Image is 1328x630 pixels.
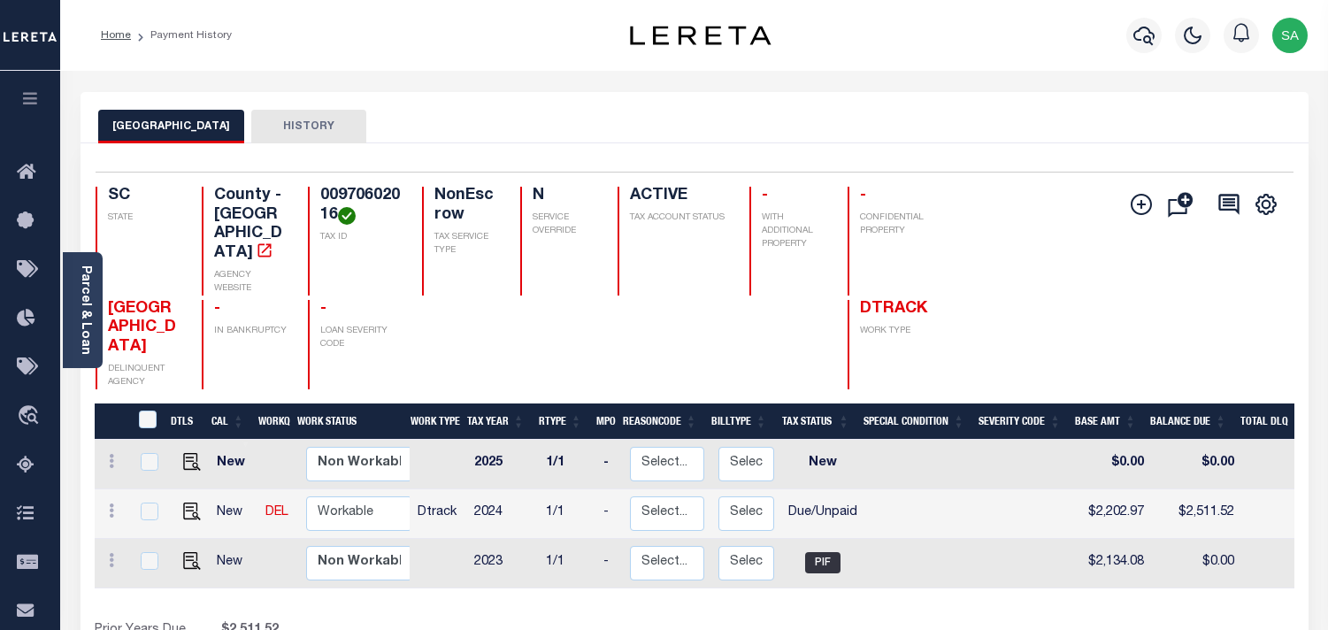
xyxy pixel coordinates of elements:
th: DTLS [164,403,204,440]
th: WorkQ [251,403,290,440]
td: New [781,440,864,489]
td: 1/1 [539,539,596,588]
span: PIF [805,552,841,573]
p: SERVICE OVERRIDE [533,211,596,238]
span: - [214,301,220,317]
p: STATE [108,211,180,225]
td: 2024 [467,489,539,539]
td: $2,202.97 [1076,489,1151,539]
td: 1/1 [539,440,596,489]
td: $0.00 [1151,539,1241,588]
span: [GEOGRAPHIC_DATA] [108,301,176,355]
th: Severity Code: activate to sort column ascending [971,403,1068,440]
td: Dtrack [411,489,467,539]
td: New [210,489,258,539]
span: - [320,301,326,317]
th: Special Condition: activate to sort column ascending [856,403,971,440]
td: $2,134.08 [1076,539,1151,588]
button: HISTORY [251,110,366,143]
td: $2,511.52 [1151,489,1241,539]
h4: N [533,187,596,206]
button: [GEOGRAPHIC_DATA] [98,110,244,143]
th: &nbsp;&nbsp;&nbsp;&nbsp;&nbsp;&nbsp;&nbsp;&nbsp;&nbsp;&nbsp; [95,403,128,440]
h4: NonEscrow [434,187,498,225]
h4: 00970602016 [320,187,402,225]
td: 2023 [467,539,539,588]
li: Payment History [131,27,232,43]
img: logo-dark.svg [630,26,771,45]
td: 2025 [467,440,539,489]
i: travel_explore [17,405,45,428]
p: AGENCY WEBSITE [214,269,287,296]
td: - [596,539,623,588]
h4: County - [GEOGRAPHIC_DATA] [214,187,287,263]
a: Home [101,30,131,41]
p: DELINQUENT AGENCY [108,363,180,389]
th: Work Status [290,403,410,440]
th: BillType: activate to sort column ascending [704,403,774,440]
td: - [596,489,623,539]
h4: ACTIVE [630,187,728,206]
th: Work Type [403,403,460,440]
p: LOAN SEVERITY CODE [320,325,402,351]
th: Balance Due: activate to sort column ascending [1143,403,1233,440]
p: TAX ACCOUNT STATUS [630,211,728,225]
th: Tax Status: activate to sort column ascending [774,403,857,440]
th: &nbsp; [128,403,165,440]
a: DEL [265,506,288,519]
td: 1/1 [539,489,596,539]
a: Parcel & Loan [79,265,91,355]
p: TAX SERVICE TYPE [434,231,498,257]
td: New [210,440,258,489]
td: New [210,539,258,588]
th: RType: activate to sort column ascending [532,403,589,440]
p: IN BANKRUPTCY [214,325,287,338]
td: $0.00 [1151,440,1241,489]
th: Tax Year: activate to sort column ascending [460,403,532,440]
img: svg+xml;base64,PHN2ZyB4bWxucz0iaHR0cDovL3d3dy53My5vcmcvMjAwMC9zdmciIHBvaW50ZXItZXZlbnRzPSJub25lIi... [1272,18,1308,53]
td: Due/Unpaid [781,489,864,539]
p: TAX ID [320,231,402,244]
td: $0.00 [1076,440,1151,489]
th: CAL: activate to sort column ascending [204,403,251,440]
td: - [596,440,623,489]
th: MPO [589,403,616,440]
th: ReasonCode: activate to sort column ascending [616,403,704,440]
th: Base Amt: activate to sort column ascending [1068,403,1143,440]
h4: SC [108,187,180,206]
th: Total DLQ: activate to sort column ascending [1233,403,1311,440]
